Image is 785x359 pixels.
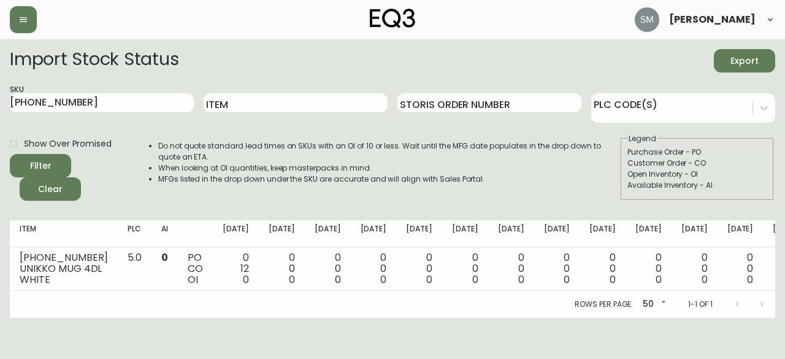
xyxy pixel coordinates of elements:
[158,141,619,163] li: Do not quote standard lead times on SKUs with an OI of 10 or less. Wait until the MFG date popula...
[370,9,415,28] img: logo
[627,169,767,180] div: Open Inventory - OI
[575,299,633,310] p: Rows per page:
[669,15,756,25] span: [PERSON_NAME]
[714,49,775,72] button: Export
[213,220,259,247] th: [DATE]
[10,154,71,177] button: Filter
[118,220,151,247] th: PLC
[20,252,108,263] div: [PHONE_NUMBER]
[580,220,626,247] th: [DATE]
[335,272,341,287] span: 0
[564,272,570,287] span: 0
[151,220,178,247] th: AI
[20,263,108,285] div: UNIKKO MUG 4DL WHITE
[518,272,524,287] span: 0
[688,299,713,310] p: 1-1 of 1
[158,174,619,185] li: MFGs listed in the drop down under the SKU are accurate and will align with Sales Portal.
[727,252,754,285] div: 0 0
[702,272,708,287] span: 0
[10,220,118,247] th: Item
[747,272,753,287] span: 0
[627,147,767,158] div: Purchase Order - PO
[188,252,203,285] div: PO CO
[472,272,478,287] span: 0
[118,247,151,291] td: 5.0
[351,220,397,247] th: [DATE]
[289,272,295,287] span: 0
[544,252,570,285] div: 0 0
[161,250,168,264] span: 0
[452,252,478,285] div: 0 0
[627,180,767,191] div: Available Inventory - AI
[681,252,708,285] div: 0 0
[442,220,488,247] th: [DATE]
[223,252,249,285] div: 0 12
[269,252,295,285] div: 0 0
[158,163,619,174] li: When looking at OI quantities, keep masterpacks in mind.
[305,220,351,247] th: [DATE]
[656,272,662,287] span: 0
[426,272,432,287] span: 0
[626,220,672,247] th: [DATE]
[498,252,524,285] div: 0 0
[315,252,341,285] div: 0 0
[396,220,442,247] th: [DATE]
[188,272,198,287] span: OI
[635,7,659,32] img: 5baa0ca04850d275da408b8f6b98bad5
[488,220,534,247] th: [DATE]
[361,252,387,285] div: 0 0
[718,220,764,247] th: [DATE]
[627,133,657,144] legend: Legend
[406,252,432,285] div: 0 0
[259,220,305,247] th: [DATE]
[29,182,71,197] span: Clear
[589,252,616,285] div: 0 0
[724,53,765,69] span: Export
[24,137,112,150] span: Show Over Promised
[10,49,178,72] h2: Import Stock Status
[635,252,662,285] div: 0 0
[380,272,386,287] span: 0
[672,220,718,247] th: [DATE]
[610,272,616,287] span: 0
[638,295,668,315] div: 50
[20,177,81,201] button: Clear
[627,158,767,169] div: Customer Order - CO
[534,220,580,247] th: [DATE]
[243,272,249,287] span: 0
